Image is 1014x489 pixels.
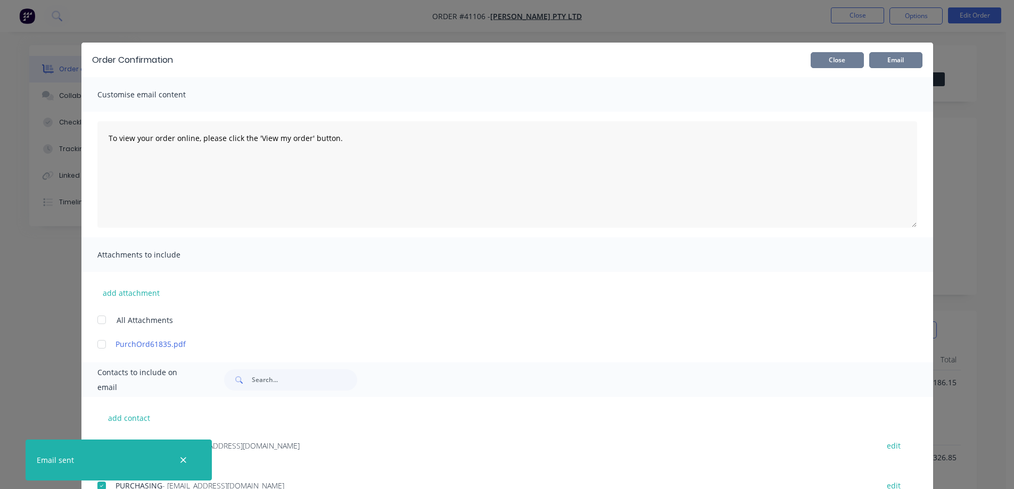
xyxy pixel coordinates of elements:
[97,247,215,262] span: Attachments to include
[97,87,215,102] span: Customise email content
[97,285,165,301] button: add attachment
[97,365,198,395] span: Contacts to include on email
[37,454,74,466] div: Email sent
[92,54,173,67] div: Order Confirmation
[880,438,907,453] button: edit
[97,121,917,228] textarea: To view your order online, please click the 'View my order' button.
[178,441,300,451] span: - [EMAIL_ADDRESS][DOMAIN_NAME]
[869,52,922,68] button: Email
[116,338,868,350] a: PurchOrd61835.pdf
[97,410,161,426] button: add contact
[252,369,357,391] input: Search...
[117,314,173,326] span: All Attachments
[811,52,864,68] button: Close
